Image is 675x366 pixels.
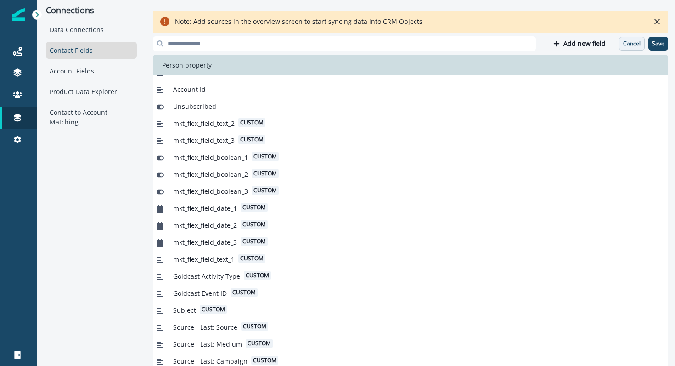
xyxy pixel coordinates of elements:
[241,220,268,229] span: custom
[173,152,248,162] span: mkt_flex_field_boolean_1
[241,237,268,246] span: custom
[652,40,664,47] p: Save
[173,339,242,349] span: Source - Last: Medium
[241,322,268,331] span: custom
[252,186,279,195] span: custom
[623,40,641,47] p: Cancel
[175,16,422,27] div: Note: Add sources in the overview screen to start syncing data into CRM Objects
[173,118,235,128] span: mkt_flex_field_text_2
[252,152,279,161] span: custom
[173,84,206,94] span: Account Id
[173,254,235,264] span: mkt_flex_field_text_1
[173,186,248,196] span: mkt_flex_field_boolean_3
[244,271,271,280] span: custom
[158,60,215,70] p: Person property
[173,322,237,332] span: Source - Last: Source
[563,40,606,48] p: Add new field
[246,339,273,348] span: custom
[619,37,645,51] button: Cancel
[173,356,247,366] span: Source - Last: Campaign
[173,135,235,145] span: mkt_flex_field_text_3
[238,254,265,263] span: custom
[173,220,237,230] span: mkt_flex_field_date_2
[46,21,137,38] div: Data Connections
[46,62,137,79] div: Account Fields
[173,305,196,315] span: Subject
[231,288,258,297] span: custom
[238,118,265,127] span: custom
[46,104,137,130] div: Contact to Account Matching
[173,101,216,111] span: Unsubscribed
[12,8,25,21] img: Inflection
[650,14,664,29] button: Close
[200,305,227,314] span: custom
[173,169,248,179] span: mkt_flex_field_boolean_2
[252,169,279,178] span: custom
[173,237,237,247] span: mkt_flex_field_date_3
[46,42,137,59] div: Contact Fields
[173,203,237,213] span: mkt_flex_field_date_1
[173,288,227,298] span: Goldcast Event ID
[46,6,137,16] p: Connections
[238,135,265,144] span: custom
[241,203,268,212] span: custom
[648,37,668,51] button: Save
[548,37,611,51] button: Add new field
[251,356,278,365] span: custom
[173,271,240,281] span: Goldcast Activity Type
[46,83,137,100] div: Product Data Explorer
